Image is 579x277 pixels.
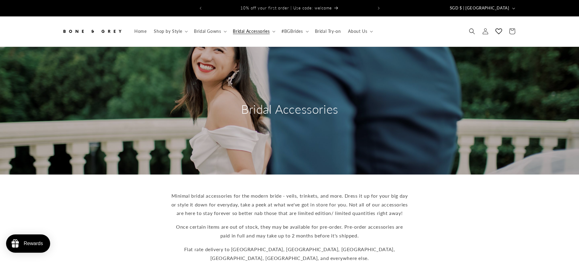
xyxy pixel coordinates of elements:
[278,25,311,38] summary: #BGBrides
[131,25,150,38] a: Home
[465,25,479,38] summary: Search
[344,25,375,38] summary: About Us
[171,192,408,218] p: Minimal bridal accessories for the modern bride - veils, trinkets, and more. Dress it up for your...
[134,29,146,34] span: Home
[150,25,190,38] summary: Shop by Style
[194,2,207,14] button: Previous announcement
[190,25,229,38] summary: Bridal Gowns
[372,2,385,14] button: Next announcement
[194,29,221,34] span: Bridal Gowns
[348,29,367,34] span: About Us
[311,25,345,38] a: Bridal Try-on
[171,223,408,240] p: Once certain items are out of stock, they may be available for pre-order. Pre-order accessories a...
[62,25,122,38] img: Bone and Grey Bridal
[154,29,182,34] span: Shop by Style
[240,5,332,10] span: 10% off your first order | Use code: welcome
[315,29,341,34] span: Bridal Try-on
[446,2,518,14] button: SGD $ | [GEOGRAPHIC_DATA]
[233,29,270,34] span: Bridal Accessories
[229,25,278,38] summary: Bridal Accessories
[59,23,125,40] a: Bone and Grey Bridal
[24,241,43,246] div: Rewards
[171,245,408,263] p: Flat rate delivery to [GEOGRAPHIC_DATA], [GEOGRAPHIC_DATA], [GEOGRAPHIC_DATA], [GEOGRAPHIC_DATA],...
[450,5,509,11] span: SGD $ | [GEOGRAPHIC_DATA]
[232,101,347,117] h2: Bridal Accessories
[281,29,303,34] span: #BGBrides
